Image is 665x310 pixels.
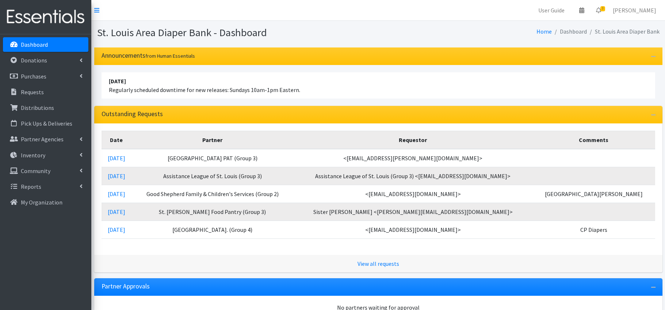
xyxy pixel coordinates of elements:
[3,132,88,146] a: Partner Agencies
[102,52,195,60] h3: Announcements
[587,26,660,37] li: St. Louis Area Diaper Bank
[294,131,533,149] th: Requestor
[294,149,533,167] td: <[EMAIL_ADDRESS][PERSON_NAME][DOMAIN_NAME]>
[294,203,533,221] td: Sister [PERSON_NAME] <[PERSON_NAME][EMAIL_ADDRESS][DOMAIN_NAME]>
[109,77,126,85] strong: [DATE]
[131,131,293,149] th: Partner
[3,116,88,131] a: Pick Ups & Deliveries
[3,195,88,210] a: My Organization
[3,179,88,194] a: Reports
[21,120,72,127] p: Pick Ups & Deliveries
[3,85,88,99] a: Requests
[21,199,62,206] p: My Organization
[21,167,50,175] p: Community
[532,185,655,203] td: [GEOGRAPHIC_DATA][PERSON_NAME]
[21,183,41,190] p: Reports
[3,53,88,68] a: Donations
[21,41,48,48] p: Dashboard
[532,221,655,238] td: CP Diapers
[358,260,399,267] a: View all requests
[108,154,125,162] a: [DATE]
[600,6,605,11] span: 3
[3,148,88,162] a: Inventory
[294,221,533,238] td: <[EMAIL_ADDRESS][DOMAIN_NAME]>
[102,110,163,118] h3: Outstanding Requests
[532,131,655,149] th: Comments
[21,104,54,111] p: Distributions
[108,208,125,215] a: [DATE]
[97,26,376,39] h1: St. Louis Area Diaper Bank - Dashboard
[21,135,64,143] p: Partner Agencies
[21,88,44,96] p: Requests
[21,73,46,80] p: Purchases
[294,167,533,185] td: Assistance League of St. Louis (Group 3) <[EMAIL_ADDRESS][DOMAIN_NAME]>
[294,185,533,203] td: <[EMAIL_ADDRESS][DOMAIN_NAME]>
[102,283,150,290] h3: Partner Approvals
[3,5,88,29] img: HumanEssentials
[108,226,125,233] a: [DATE]
[131,185,293,203] td: Good Shepherd Family & Children's Services (Group 2)
[131,203,293,221] td: St. [PERSON_NAME] Food Pantry (Group 3)
[532,3,570,18] a: User Guide
[552,26,587,37] li: Dashboard
[21,152,45,159] p: Inventory
[102,131,132,149] th: Date
[3,164,88,178] a: Community
[3,69,88,84] a: Purchases
[108,172,125,180] a: [DATE]
[536,28,552,35] a: Home
[607,3,662,18] a: [PERSON_NAME]
[3,100,88,115] a: Distributions
[3,37,88,52] a: Dashboard
[590,3,607,18] a: 3
[131,149,293,167] td: [GEOGRAPHIC_DATA] PAT (Group 3)
[145,53,195,59] small: from Human Essentials
[131,167,293,185] td: Assistance League of St. Louis (Group 3)
[108,190,125,198] a: [DATE]
[131,221,293,238] td: [GEOGRAPHIC_DATA]. (Group 4)
[21,57,47,64] p: Donations
[102,72,655,99] li: Regularly scheduled downtime for new releases: Sundays 10am-1pm Eastern.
